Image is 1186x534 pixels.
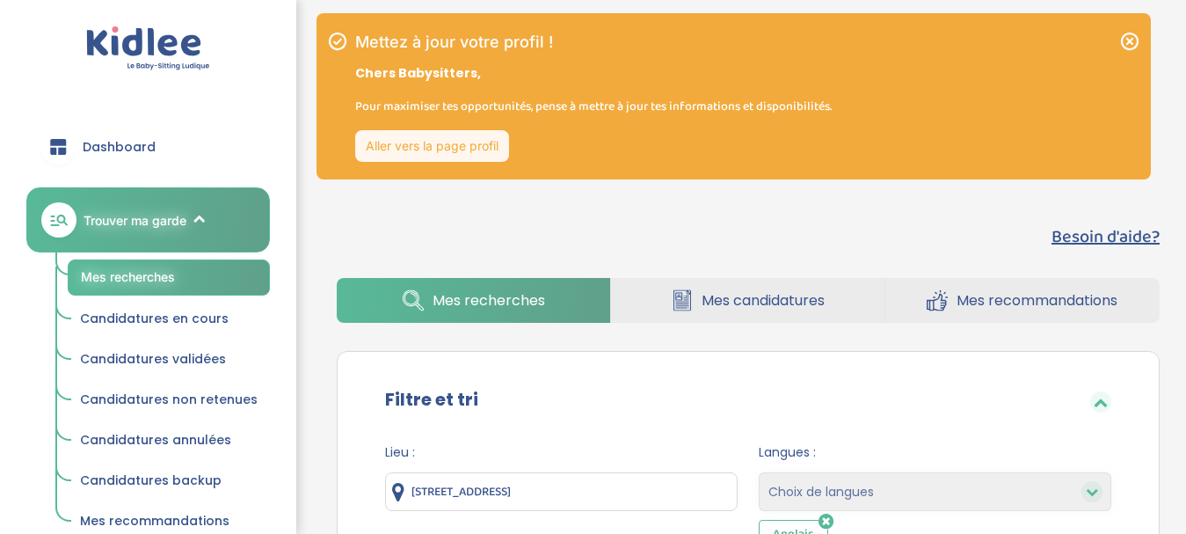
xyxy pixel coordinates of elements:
span: Lieu : [385,443,738,462]
span: Mes recommandations [80,512,229,530]
a: Candidatures non retenues [68,384,270,417]
h1: Mettez à jour votre profil ! [355,34,832,50]
button: Besoin d'aide? [1051,223,1160,250]
a: Aller vers la page profil [355,130,509,162]
span: Candidatures en cours [80,310,229,327]
a: Candidatures backup [68,465,270,498]
a: Candidatures en cours [68,303,270,336]
p: Chers Babysitters, [355,64,832,83]
span: Mes candidatures [702,289,825,311]
a: Candidatures validées [68,343,270,377]
a: Candidatures annulées [68,424,270,457]
span: Langues : [759,443,1111,462]
a: Mes recommandations [885,278,1160,323]
span: Candidatures annulées [80,431,231,449]
a: Trouver ma garde [26,187,270,252]
span: Mes recherches [433,289,545,311]
a: Dashboard [26,115,270,179]
span: Mes recherches [81,269,175,284]
input: Ville ou code postale [385,472,738,511]
span: Candidatures validées [80,350,226,368]
img: logo.svg [86,26,210,71]
label: Filtre et tri [385,386,478,413]
span: Dashboard [83,138,156,157]
a: Mes candidatures [611,278,884,323]
p: Pour maximiser tes opportunités, pense à mettre à jour tes informations et disponibilités. [355,97,832,116]
span: Candidatures backup [80,472,222,489]
span: Trouver ma garde [84,211,186,230]
span: Mes recommandations [957,289,1117,311]
a: Mes recherches [337,278,610,323]
a: Mes recherches [68,260,270,296]
span: Candidatures non retenues [80,391,258,408]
